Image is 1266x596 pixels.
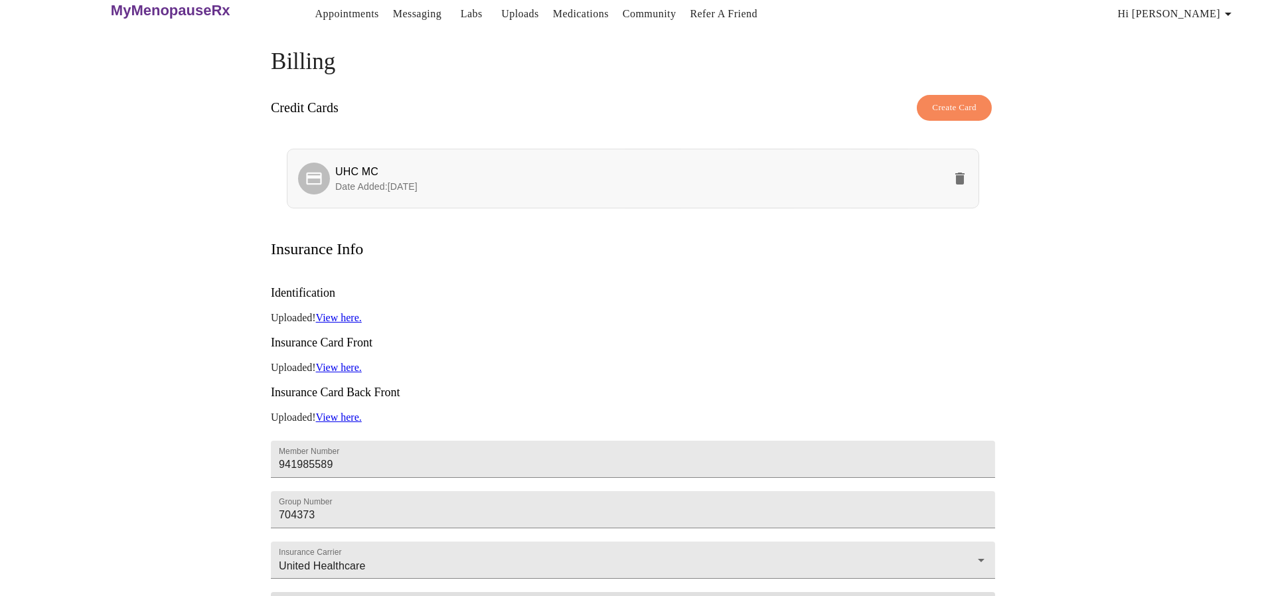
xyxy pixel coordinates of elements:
[393,5,441,23] a: Messaging
[548,1,614,27] button: Medications
[1113,1,1241,27] button: Hi [PERSON_NAME]
[310,1,384,27] button: Appointments
[316,362,362,373] a: View here.
[335,181,418,192] span: Date Added: [DATE]
[316,312,362,323] a: View here.
[932,100,977,115] span: Create Card
[1118,5,1236,23] span: Hi [PERSON_NAME]
[271,386,995,400] h3: Insurance Card Back Front
[335,166,378,177] span: UHC MC
[553,5,609,23] a: Medications
[271,48,995,75] h4: Billing
[271,240,363,258] h3: Insurance Info
[972,551,990,569] button: Open
[684,1,763,27] button: Refer a Friend
[617,1,682,27] button: Community
[623,5,676,23] a: Community
[111,2,230,19] h3: MyMenopauseRx
[271,362,995,374] p: Uploaded!
[944,163,976,194] button: delete
[271,286,995,300] h3: Identification
[271,312,995,324] p: Uploaded!
[271,411,995,423] p: Uploaded!
[461,5,483,23] a: Labs
[271,100,339,115] h3: Credit Cards
[316,411,362,423] a: View here.
[501,5,539,23] a: Uploads
[496,1,544,27] button: Uploads
[271,336,995,350] h3: Insurance Card Front
[388,1,447,27] button: Messaging
[450,1,493,27] button: Labs
[690,5,757,23] a: Refer a Friend
[917,95,992,121] button: Create Card
[315,5,379,23] a: Appointments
